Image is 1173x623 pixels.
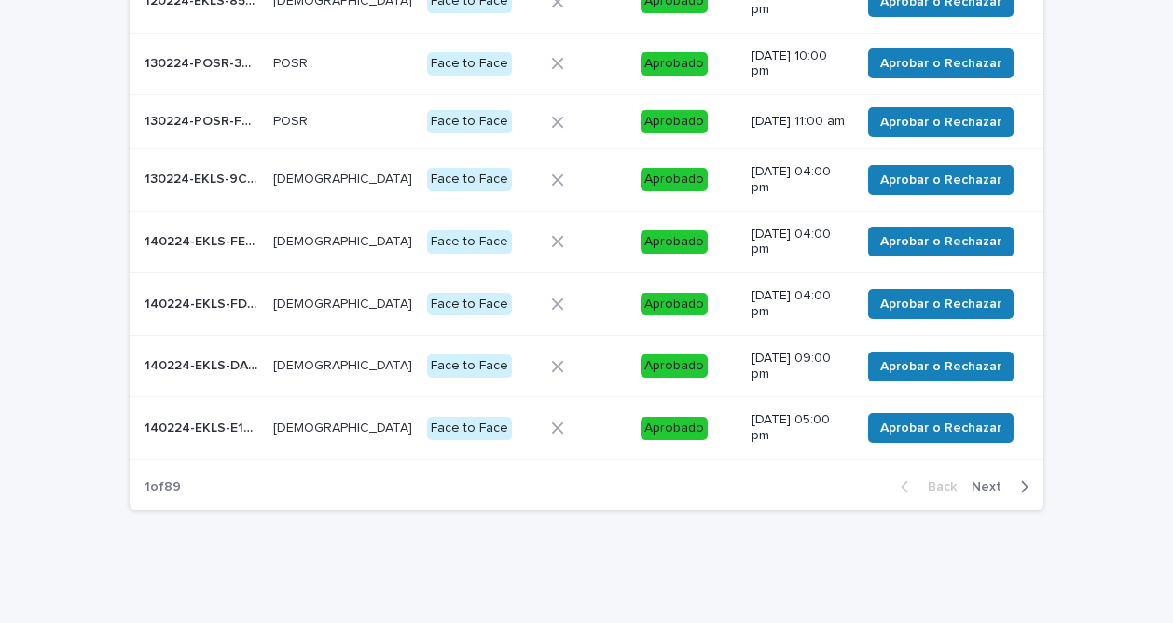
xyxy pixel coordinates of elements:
[130,211,1043,273] tr: 140224-EKLS-FE6ECA140224-EKLS-FE6ECA [DEMOGRAPHIC_DATA][DEMOGRAPHIC_DATA] Face to FaceAprobado[DA...
[880,419,1001,437] span: Aprobar o Rechazar
[427,52,512,76] div: Face to Face
[427,230,512,254] div: Face to Face
[641,168,708,191] div: Aprobado
[273,354,416,374] p: [DEMOGRAPHIC_DATA]
[130,397,1043,460] tr: 140224-EKLS-E1E213140224-EKLS-E1E213 [DEMOGRAPHIC_DATA][DEMOGRAPHIC_DATA] Face to FaceAprobado[DA...
[641,293,708,316] div: Aprobado
[130,273,1043,336] tr: 140224-EKLS-FD6E2F140224-EKLS-FD6E2F [DEMOGRAPHIC_DATA][DEMOGRAPHIC_DATA] Face to FaceAprobado[DA...
[641,354,708,378] div: Aprobado
[880,295,1001,313] span: Aprobar o Rechazar
[130,95,1043,149] tr: 130224-POSR-F4C5EF130224-POSR-F4C5EF POSRPOSR Face to FaceAprobado[DATE] 11:00 amAprobar o Rechazar
[752,412,846,444] p: [DATE] 05:00 pm
[273,293,416,312] p: [DEMOGRAPHIC_DATA]
[145,168,262,187] p: 130224-EKLS-9CEBAD
[427,293,512,316] div: Face to Face
[273,52,311,72] p: POSR
[917,480,957,493] span: Back
[868,413,1014,443] button: Aprobar o Rechazar
[130,464,196,510] p: 1 of 89
[641,110,708,133] div: Aprobado
[880,113,1001,132] span: Aprobar o Rechazar
[752,164,846,196] p: [DATE] 04:00 pm
[868,352,1014,381] button: Aprobar o Rechazar
[752,114,846,130] p: [DATE] 11:00 am
[752,288,846,320] p: [DATE] 04:00 pm
[868,107,1014,137] button: Aprobar o Rechazar
[145,230,262,250] p: 140224-EKLS-FE6ECA
[752,48,846,80] p: [DATE] 10:00 pm
[145,52,262,72] p: 130224-POSR-393A28
[641,230,708,254] div: Aprobado
[886,478,964,495] button: Back
[972,480,1013,493] span: Next
[273,110,311,130] p: POSR
[641,52,708,76] div: Aprobado
[880,171,1001,189] span: Aprobar o Rechazar
[752,351,846,382] p: [DATE] 09:00 pm
[145,354,262,374] p: 140224-EKLS-DA38C7
[868,289,1014,319] button: Aprobar o Rechazar
[427,354,512,378] div: Face to Face
[868,48,1014,78] button: Aprobar o Rechazar
[868,227,1014,256] button: Aprobar o Rechazar
[880,232,1001,251] span: Aprobar o Rechazar
[427,168,512,191] div: Face to Face
[880,357,1001,376] span: Aprobar o Rechazar
[145,110,262,130] p: 130224-POSR-F4C5EF
[427,110,512,133] div: Face to Face
[964,478,1043,495] button: Next
[273,230,416,250] p: [DEMOGRAPHIC_DATA]
[130,148,1043,211] tr: 130224-EKLS-9CEBAD130224-EKLS-9CEBAD [DEMOGRAPHIC_DATA][DEMOGRAPHIC_DATA] Face to FaceAprobado[DA...
[880,54,1001,73] span: Aprobar o Rechazar
[130,335,1043,397] tr: 140224-EKLS-DA38C7140224-EKLS-DA38C7 [DEMOGRAPHIC_DATA][DEMOGRAPHIC_DATA] Face to FaceAprobado[DA...
[145,293,262,312] p: 140224-EKLS-FD6E2F
[273,168,416,187] p: [DEMOGRAPHIC_DATA]
[427,417,512,440] div: Face to Face
[145,417,262,436] p: 140224-EKLS-E1E213
[273,417,416,436] p: [DEMOGRAPHIC_DATA]
[752,227,846,258] p: [DATE] 04:00 pm
[868,165,1014,195] button: Aprobar o Rechazar
[130,33,1043,95] tr: 130224-POSR-393A28130224-POSR-393A28 POSRPOSR Face to FaceAprobado[DATE] 10:00 pmAprobar o Rechazar
[641,417,708,440] div: Aprobado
